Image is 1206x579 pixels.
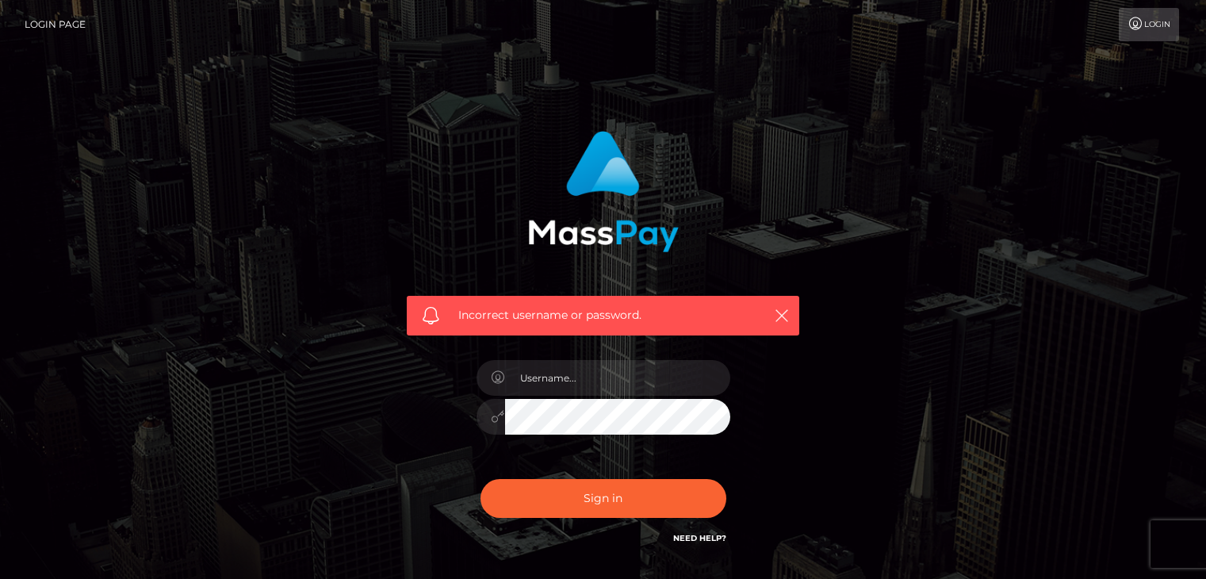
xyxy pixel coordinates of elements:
[673,533,726,543] a: Need Help?
[25,8,86,41] a: Login Page
[528,131,679,252] img: MassPay Login
[458,307,748,324] span: Incorrect username or password.
[1119,8,1179,41] a: Login
[480,479,726,518] button: Sign in
[505,360,730,396] input: Username...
